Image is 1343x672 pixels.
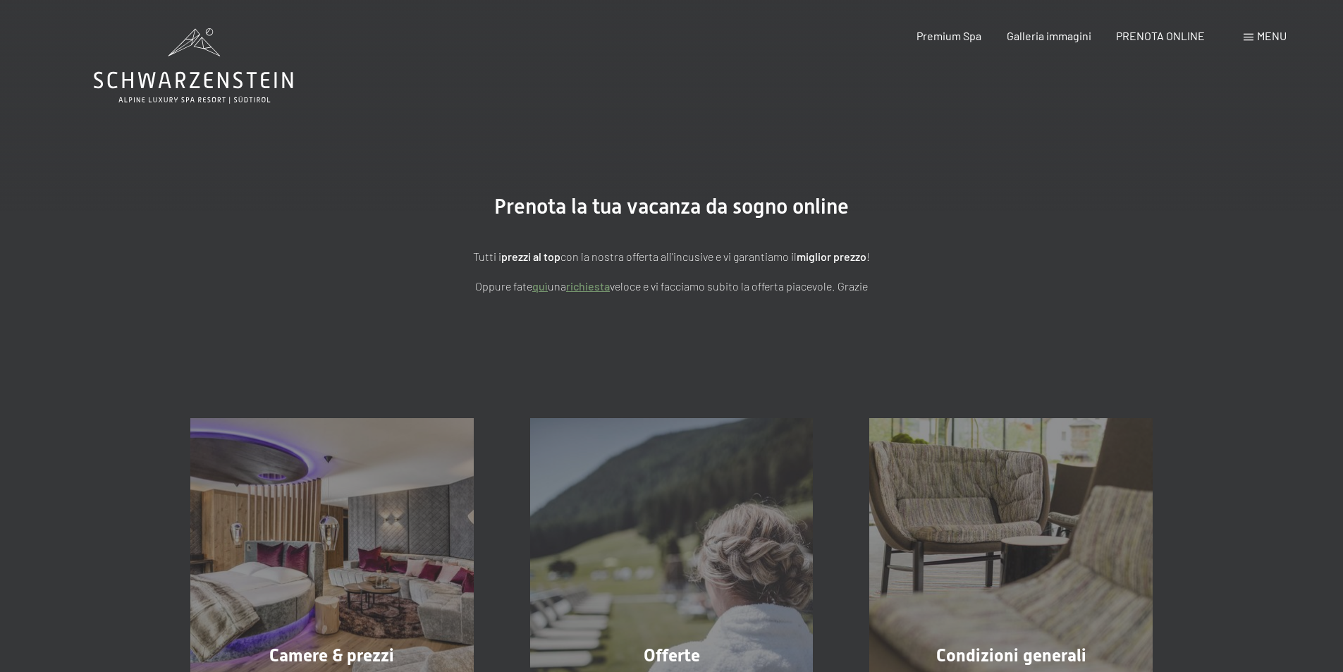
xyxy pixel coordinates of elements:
[936,645,1086,666] span: Condizioni generali
[797,250,866,263] strong: miglior prezzo
[494,194,849,219] span: Prenota la tua vacanza da sogno online
[916,29,981,42] a: Premium Spa
[269,645,394,666] span: Camere & prezzi
[1116,29,1205,42] a: PRENOTA ONLINE
[566,279,610,293] a: richiesta
[319,277,1024,295] p: Oppure fate una veloce e vi facciamo subito la offerta piacevole. Grazie
[532,279,548,293] a: quì
[1257,29,1287,42] span: Menu
[1007,29,1091,42] a: Galleria immagini
[319,248,1024,266] p: Tutti i con la nostra offerta all'incusive e vi garantiamo il !
[501,250,560,263] strong: prezzi al top
[644,645,700,666] span: Offerte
